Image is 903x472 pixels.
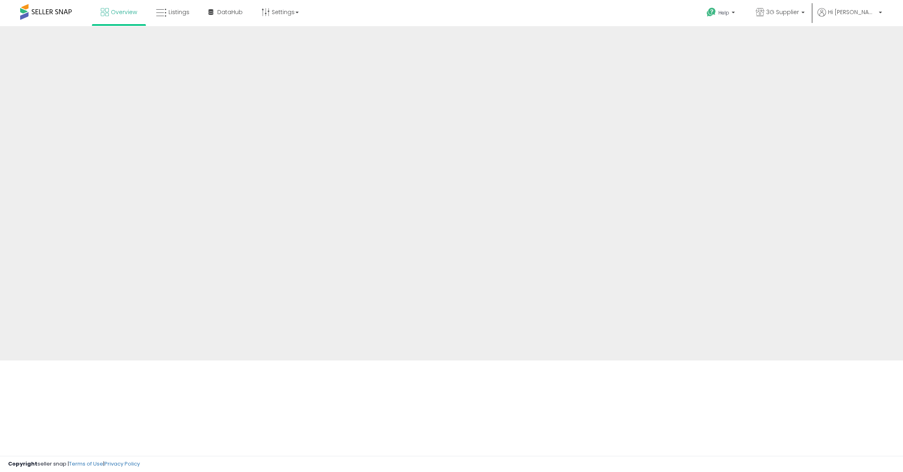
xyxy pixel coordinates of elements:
span: Listings [169,8,189,16]
span: Overview [111,8,137,16]
span: Hi [PERSON_NAME] [828,8,876,16]
a: Hi [PERSON_NAME] [818,8,882,26]
a: Help [700,1,743,26]
span: DataHub [217,8,243,16]
span: Help [718,9,729,16]
i: Get Help [706,7,716,17]
span: 3G Supplier [766,8,799,16]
